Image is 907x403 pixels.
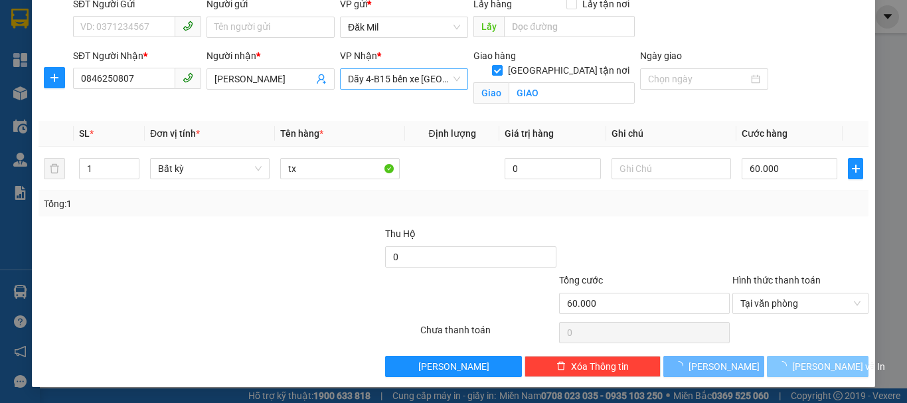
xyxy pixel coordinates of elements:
span: Giao hàng [473,50,516,61]
span: user-add [316,74,327,84]
span: loading [674,361,689,370]
span: Tổng cước [559,275,603,285]
input: Dọc đường [504,16,635,37]
input: Ghi Chú [612,158,731,179]
span: [PERSON_NAME] và In [792,359,885,374]
div: SĐT Người Nhận [73,48,201,63]
input: Giao tận nơi [509,82,635,104]
div: Người nhận [206,48,335,63]
button: [PERSON_NAME] [385,356,521,377]
span: [PERSON_NAME] [418,359,489,374]
span: Thu Hộ [385,228,416,239]
span: [GEOGRAPHIC_DATA] tận nơi [503,63,635,78]
span: Định lượng [428,128,475,139]
button: plus [848,158,863,179]
span: Lấy [473,16,504,37]
span: Giao [473,82,509,104]
input: Ngày giao [648,72,748,86]
span: [PERSON_NAME] [689,359,760,374]
th: Ghi chú [606,121,736,147]
button: [PERSON_NAME] [663,356,765,377]
button: delete [44,158,65,179]
span: phone [183,21,193,31]
label: Ngày giao [640,50,682,61]
span: phone [183,72,193,83]
span: plus [44,72,64,83]
span: delete [556,361,566,372]
span: Xóa Thông tin [571,359,629,374]
button: plus [44,67,65,88]
span: Giá trị hàng [505,128,554,139]
span: Đơn vị tính [150,128,200,139]
input: VD: Bàn, Ghế [280,158,400,179]
span: VP Nhận [340,50,377,61]
span: Đăk Mil [348,17,460,37]
span: loading [778,361,792,370]
span: Tên hàng [280,128,323,139]
div: Tổng: 1 [44,197,351,211]
button: [PERSON_NAME] và In [767,356,868,377]
span: SL [79,128,90,139]
span: Bất kỳ [158,159,262,179]
button: deleteXóa Thông tin [525,356,661,377]
div: Chưa thanh toán [419,323,558,346]
span: Cước hàng [742,128,787,139]
span: plus [849,163,863,174]
span: Dãy 4-B15 bến xe Miền Đông [348,69,460,89]
input: 0 [505,158,600,179]
label: Hình thức thanh toán [732,275,821,285]
span: Tại văn phòng [740,293,861,313]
